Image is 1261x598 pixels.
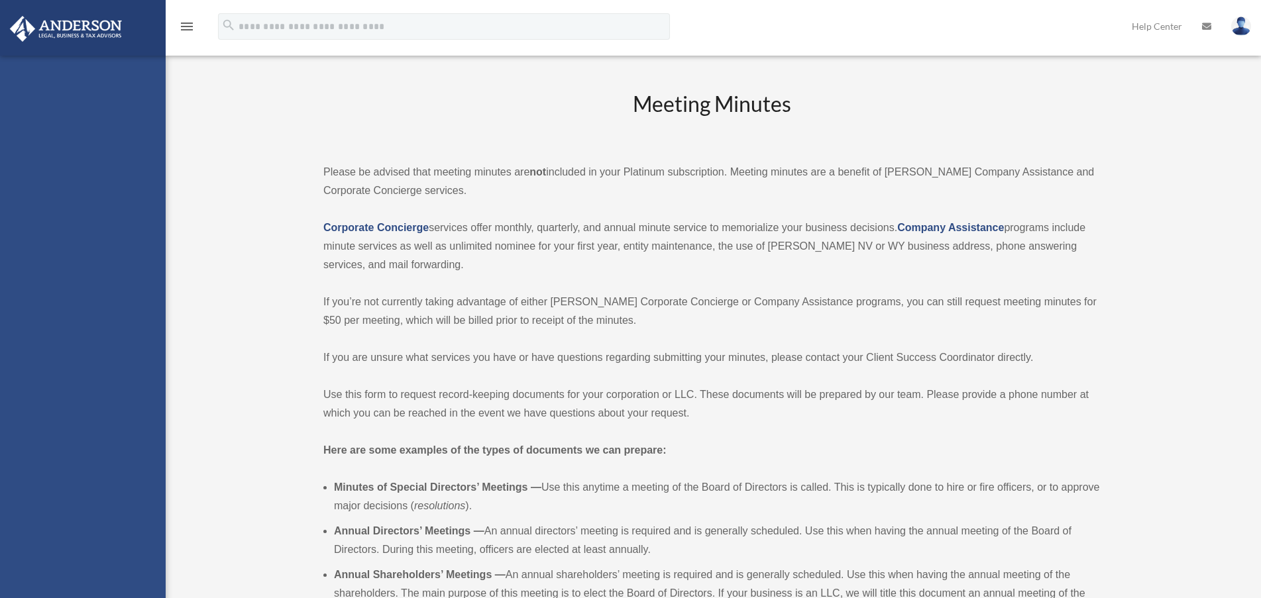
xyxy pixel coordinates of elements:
[334,569,506,580] b: Annual Shareholders’ Meetings —
[323,444,667,456] strong: Here are some examples of the types of documents we can prepare:
[323,219,1100,274] p: services offer monthly, quarterly, and annual minute service to memorialize your business decisio...
[179,19,195,34] i: menu
[414,500,465,511] em: resolutions
[323,385,1100,423] p: Use this form to request record-keeping documents for your corporation or LLC. These documents wi...
[323,293,1100,330] p: If you’re not currently taking advantage of either [PERSON_NAME] Corporate Concierge or Company A...
[323,163,1100,200] p: Please be advised that meeting minutes are included in your Platinum subscription. Meeting minute...
[334,478,1100,515] li: Use this anytime a meeting of the Board of Directors is called. This is typically done to hire or...
[897,222,1004,233] a: Company Assistance
[334,522,1100,559] li: An annual directors’ meeting is required and is generally scheduled. Use this when having the ann...
[529,166,546,177] strong: not
[323,348,1100,367] p: If you are unsure what services you have or have questions regarding submitting your minutes, ple...
[323,222,429,233] a: Corporate Concierge
[6,16,126,42] img: Anderson Advisors Platinum Portal
[179,23,195,34] a: menu
[323,89,1100,144] h2: Meeting Minutes
[334,481,541,493] b: Minutes of Special Directors’ Meetings —
[334,525,484,536] b: Annual Directors’ Meetings —
[221,18,236,32] i: search
[1231,17,1251,36] img: User Pic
